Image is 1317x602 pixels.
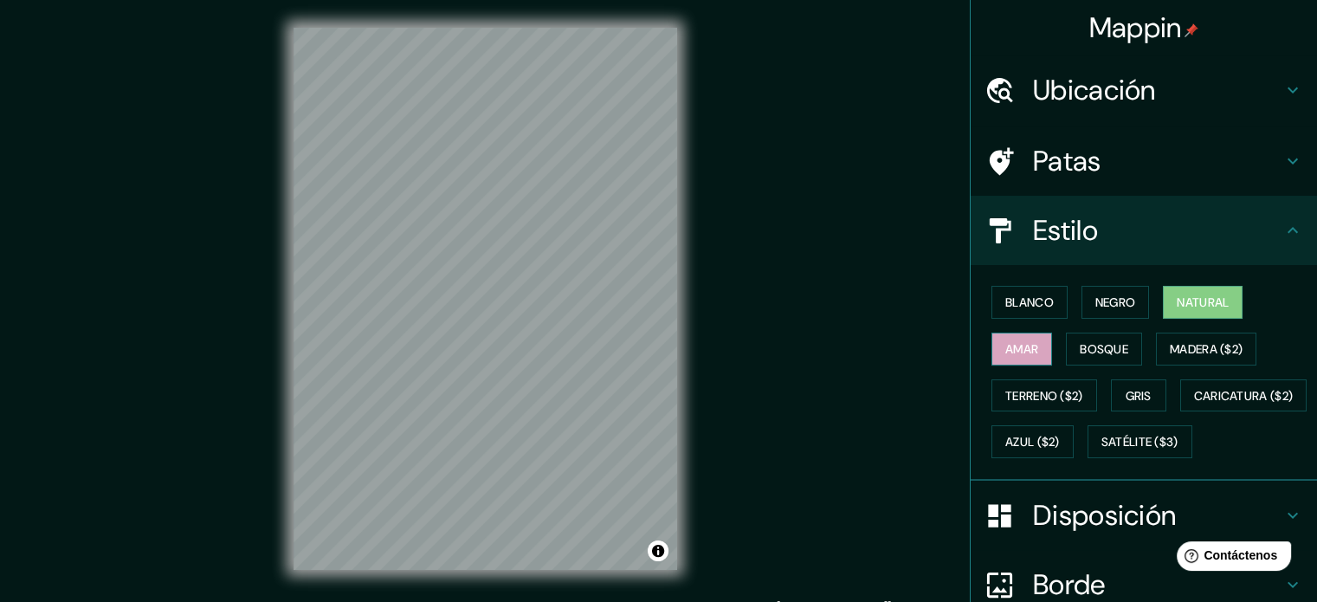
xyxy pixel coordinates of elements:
button: Madera ($2) [1156,333,1256,366]
div: Estilo [971,196,1317,265]
button: Natural [1163,286,1243,319]
button: Bosque [1066,333,1142,366]
div: Patas [971,126,1317,196]
button: Amar [991,333,1052,366]
button: Satélite ($3) [1088,425,1192,458]
div: Disposición [971,481,1317,550]
font: Mappin [1089,10,1182,46]
img: pin-icon.png [1185,23,1198,37]
font: Azul ($2) [1005,435,1060,450]
font: Estilo [1033,212,1098,249]
font: Satélite ($3) [1101,435,1178,450]
button: Azul ($2) [991,425,1074,458]
button: Caricatura ($2) [1180,379,1307,412]
font: Ubicación [1033,72,1156,108]
div: Ubicación [971,55,1317,125]
button: Blanco [991,286,1068,319]
button: Terreno ($2) [991,379,1097,412]
font: Gris [1126,388,1152,404]
canvas: Mapa [294,28,677,570]
font: Negro [1095,295,1136,310]
font: Patas [1033,143,1101,179]
font: Disposición [1033,497,1176,534]
font: Madera ($2) [1170,341,1243,357]
iframe: Lanzador de widgets de ayuda [1163,534,1298,583]
button: Negro [1081,286,1150,319]
font: Terreno ($2) [1005,388,1083,404]
font: Blanco [1005,295,1054,310]
font: Amar [1005,341,1038,357]
font: Natural [1177,295,1229,310]
font: Bosque [1080,341,1128,357]
button: Gris [1111,379,1166,412]
font: Caricatura ($2) [1194,388,1294,404]
button: Activar o desactivar atribución [648,541,668,561]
